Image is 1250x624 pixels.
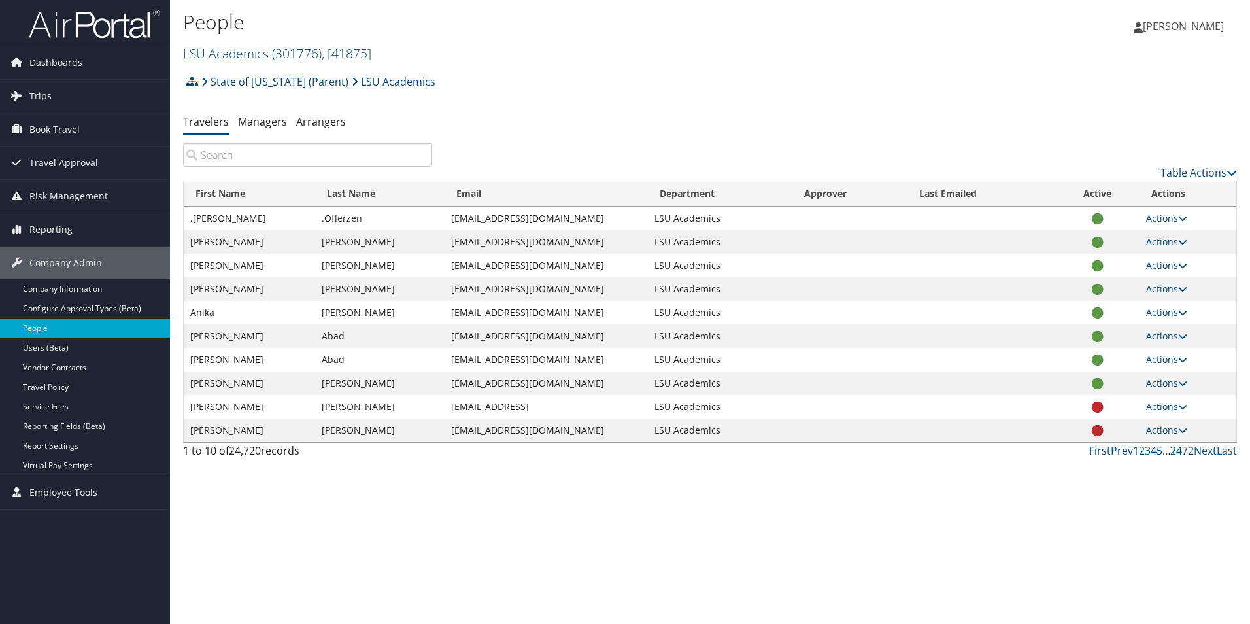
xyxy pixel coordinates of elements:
span: Dashboards [29,46,82,79]
td: Anika [184,301,315,324]
td: LSU Academics [648,324,792,348]
a: State of [US_STATE] (Parent) [201,69,348,95]
a: Actions [1146,212,1187,224]
span: Reporting [29,213,73,246]
a: Actions [1146,330,1187,342]
a: First [1089,443,1111,458]
td: LSU Academics [648,230,792,254]
td: [EMAIL_ADDRESS][DOMAIN_NAME] [445,301,649,324]
td: LSU Academics [648,277,792,301]
span: Company Admin [29,247,102,279]
th: Last Name: activate to sort column descending [315,181,445,207]
td: [PERSON_NAME] [315,372,445,395]
td: [PERSON_NAME] [184,230,315,254]
td: [PERSON_NAME] [184,324,315,348]
span: Risk Management [29,180,108,213]
th: Actions [1140,181,1236,207]
a: Actions [1146,235,1187,248]
span: [PERSON_NAME] [1143,19,1224,33]
a: Actions [1146,353,1187,366]
span: , [ 41875 ] [322,44,371,62]
td: [EMAIL_ADDRESS][DOMAIN_NAME] [445,230,649,254]
a: Managers [238,114,287,129]
a: 1 [1133,443,1139,458]
td: [PERSON_NAME] [184,254,315,277]
span: 24,720 [229,443,261,458]
a: Actions [1146,400,1187,413]
th: Approver [792,181,907,207]
td: [PERSON_NAME] [315,254,445,277]
span: Trips [29,80,52,113]
td: [EMAIL_ADDRESS][DOMAIN_NAME] [445,372,649,395]
div: 1 to 10 of records [183,443,432,465]
th: Email: activate to sort column ascending [445,181,649,207]
a: 2 [1139,443,1145,458]
span: ( 301776 ) [272,44,322,62]
td: LSU Academics [648,301,792,324]
a: Prev [1111,443,1133,458]
img: airportal-logo.png [29,9,160,39]
td: .[PERSON_NAME] [184,207,315,230]
td: LSU Academics [648,395,792,419]
a: 4 [1151,443,1157,458]
td: .Offerzen [315,207,445,230]
a: Actions [1146,424,1187,436]
a: 2472 [1170,443,1194,458]
a: 3 [1145,443,1151,458]
span: Employee Tools [29,476,97,509]
a: Actions [1146,306,1187,319]
span: Travel Approval [29,147,98,179]
td: [PERSON_NAME] [184,419,315,442]
th: Last Emailed: activate to sort column ascending [907,181,1056,207]
td: [PERSON_NAME] [184,348,315,372]
a: Next [1194,443,1217,458]
td: LSU Academics [648,372,792,395]
td: LSU Academics [648,254,792,277]
a: [PERSON_NAME] [1134,7,1237,46]
th: Department: activate to sort column ascending [648,181,792,207]
td: LSU Academics [648,348,792,372]
span: Book Travel [29,113,80,146]
td: [PERSON_NAME] [184,277,315,301]
input: Search [183,143,432,167]
td: [PERSON_NAME] [315,230,445,254]
td: [EMAIL_ADDRESS] [445,395,649,419]
td: Abad [315,348,445,372]
td: [EMAIL_ADDRESS][DOMAIN_NAME] [445,277,649,301]
td: LSU Academics [648,419,792,442]
a: 5 [1157,443,1162,458]
th: Active: activate to sort column ascending [1056,181,1140,207]
a: LSU Academics [352,69,435,95]
a: Actions [1146,259,1187,271]
a: Travelers [183,114,229,129]
td: [EMAIL_ADDRESS][DOMAIN_NAME] [445,254,649,277]
a: LSU Academics [183,44,371,62]
a: Actions [1146,377,1187,389]
a: Arrangers [296,114,346,129]
td: [PERSON_NAME] [315,277,445,301]
td: [EMAIL_ADDRESS][DOMAIN_NAME] [445,348,649,372]
th: First Name: activate to sort column ascending [184,181,315,207]
td: [PERSON_NAME] [184,372,315,395]
a: Actions [1146,283,1187,295]
td: [PERSON_NAME] [184,395,315,419]
td: LSU Academics [648,207,792,230]
td: [EMAIL_ADDRESS][DOMAIN_NAME] [445,419,649,442]
td: Abad [315,324,445,348]
a: Last [1217,443,1237,458]
td: [PERSON_NAME] [315,395,445,419]
td: [EMAIL_ADDRESS][DOMAIN_NAME] [445,207,649,230]
td: [PERSON_NAME] [315,301,445,324]
td: [EMAIL_ADDRESS][DOMAIN_NAME] [445,324,649,348]
td: [PERSON_NAME] [315,419,445,442]
h1: People [183,9,886,36]
span: … [1162,443,1170,458]
a: Table Actions [1160,165,1237,180]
